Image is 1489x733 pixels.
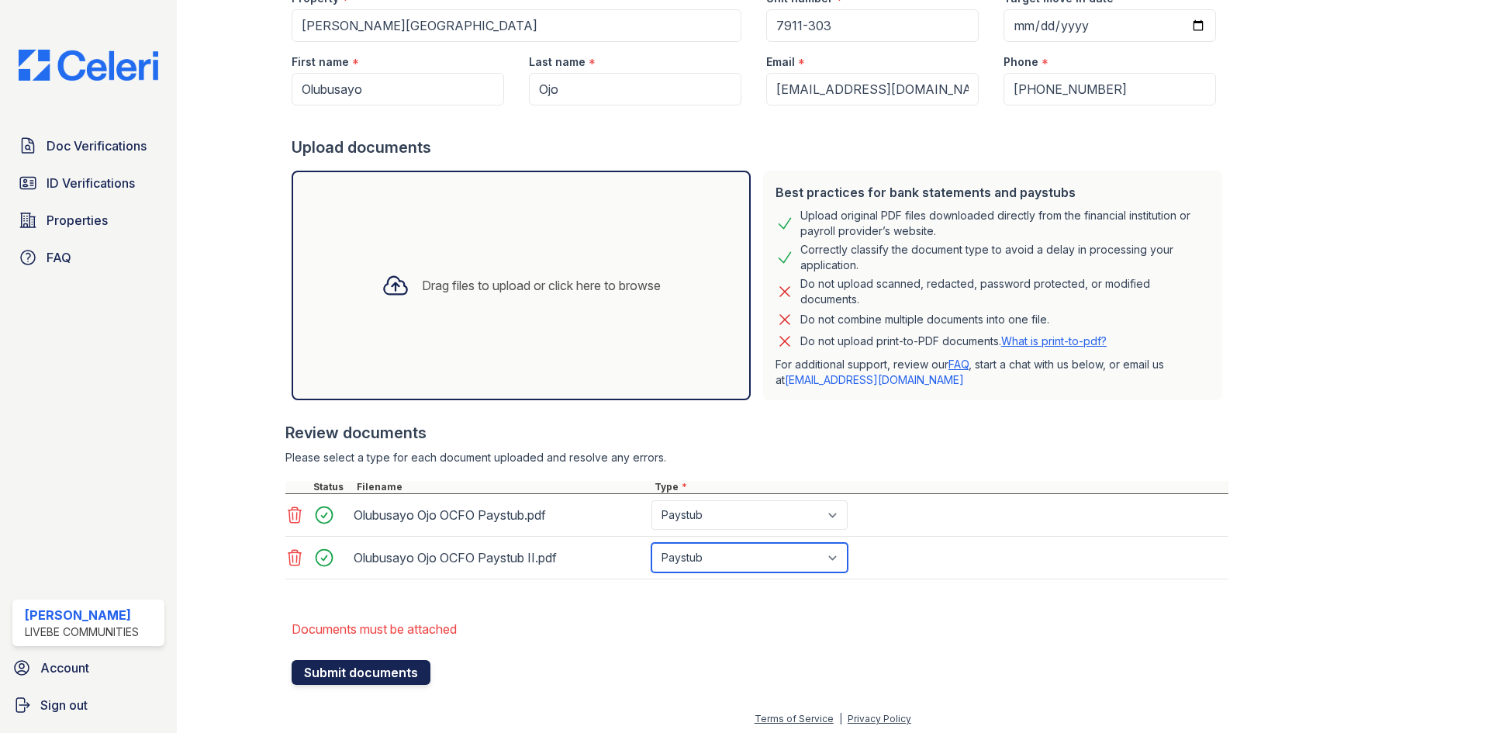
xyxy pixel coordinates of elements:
[310,481,354,493] div: Status
[839,713,842,724] div: |
[354,481,651,493] div: Filename
[40,696,88,714] span: Sign out
[776,183,1210,202] div: Best practices for bank statements and paystubs
[25,624,139,640] div: LiveBe Communities
[354,503,645,527] div: Olubusayo Ojo OCFO Paystub.pdf
[292,137,1228,158] div: Upload documents
[47,248,71,267] span: FAQ
[848,713,911,724] a: Privacy Policy
[755,713,834,724] a: Terms of Service
[800,276,1210,307] div: Do not upload scanned, redacted, password protected, or modified documents.
[6,50,171,81] img: CE_Logo_Blue-a8612792a0a2168367f1c8372b55b34899dd931a85d93a1a3d3e32e68fde9ad4.png
[800,208,1210,239] div: Upload original PDF files downloaded directly from the financial institution or payroll provider’...
[47,211,108,230] span: Properties
[1004,54,1038,70] label: Phone
[12,205,164,236] a: Properties
[651,481,1228,493] div: Type
[800,334,1107,349] p: Do not upload print-to-PDF documents.
[1001,334,1107,347] a: What is print-to-pdf?
[6,690,171,721] a: Sign out
[354,545,645,570] div: Olubusayo Ojo OCFO Paystub II.pdf
[285,450,1228,465] div: Please select a type for each document uploaded and resolve any errors.
[47,137,147,155] span: Doc Verifications
[800,310,1049,329] div: Do not combine multiple documents into one file.
[422,276,661,295] div: Drag files to upload or click here to browse
[766,54,795,70] label: Email
[6,652,171,683] a: Account
[529,54,586,70] label: Last name
[285,422,1228,444] div: Review documents
[292,614,1228,645] li: Documents must be attached
[292,660,430,685] button: Submit documents
[12,168,164,199] a: ID Verifications
[292,54,349,70] label: First name
[800,242,1210,273] div: Correctly classify the document type to avoid a delay in processing your application.
[12,130,164,161] a: Doc Verifications
[12,242,164,273] a: FAQ
[25,606,139,624] div: [PERSON_NAME]
[40,659,89,677] span: Account
[47,174,135,192] span: ID Verifications
[776,357,1210,388] p: For additional support, review our , start a chat with us below, or email us at
[785,373,964,386] a: [EMAIL_ADDRESS][DOMAIN_NAME]
[948,358,969,371] a: FAQ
